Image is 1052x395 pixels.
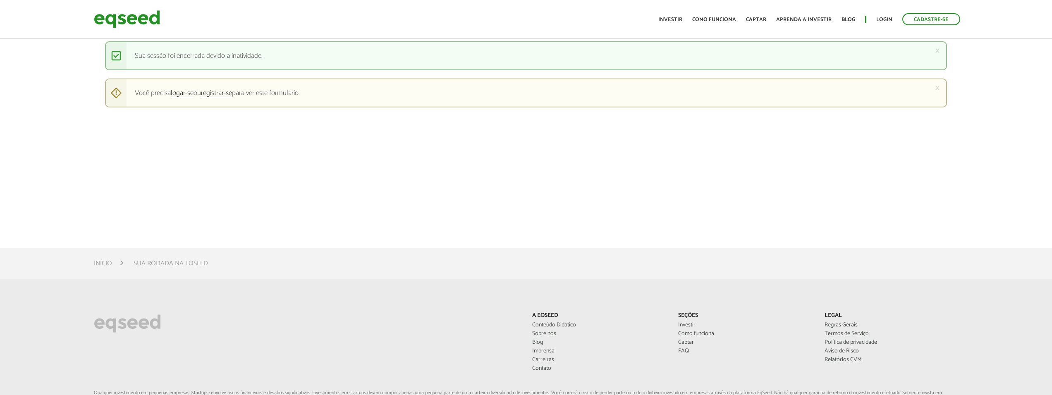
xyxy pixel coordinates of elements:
a: Sobre nós [532,331,666,337]
a: Captar [746,17,766,22]
p: A EqSeed [532,312,666,319]
a: Imprensa [532,348,666,354]
a: registrar-se [201,90,232,97]
a: Início [94,260,112,267]
a: Cadastre-se [902,13,960,25]
img: EqSeed [94,8,160,30]
a: Login [876,17,892,22]
div: Sua sessão foi encerrada devido a inatividade. [105,41,947,70]
a: Conteúdo Didático [532,322,666,328]
a: Captar [678,340,812,345]
a: Regras Gerais [825,322,958,328]
a: Aprenda a investir [776,17,832,22]
a: Como funciona [678,331,812,337]
a: logar-se [171,90,194,97]
p: Legal [825,312,958,319]
a: Blog [532,340,666,345]
a: Investir [678,322,812,328]
a: × [935,46,940,55]
div: Você precisa ou para ver este formulário. [105,79,947,107]
a: Contato [532,366,666,371]
a: Termos de Serviço [825,331,958,337]
img: EqSeed Logo [94,312,161,335]
a: Política de privacidade [825,340,958,345]
a: Relatórios CVM [825,357,958,363]
a: Como funciona [692,17,736,22]
p: Seções [678,312,812,319]
a: FAQ [678,348,812,354]
li: Sua rodada na EqSeed [134,258,208,269]
a: Carreiras [532,357,666,363]
a: × [935,83,940,92]
a: Blog [842,17,855,22]
a: Investir [658,17,682,22]
a: Aviso de Risco [825,348,958,354]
